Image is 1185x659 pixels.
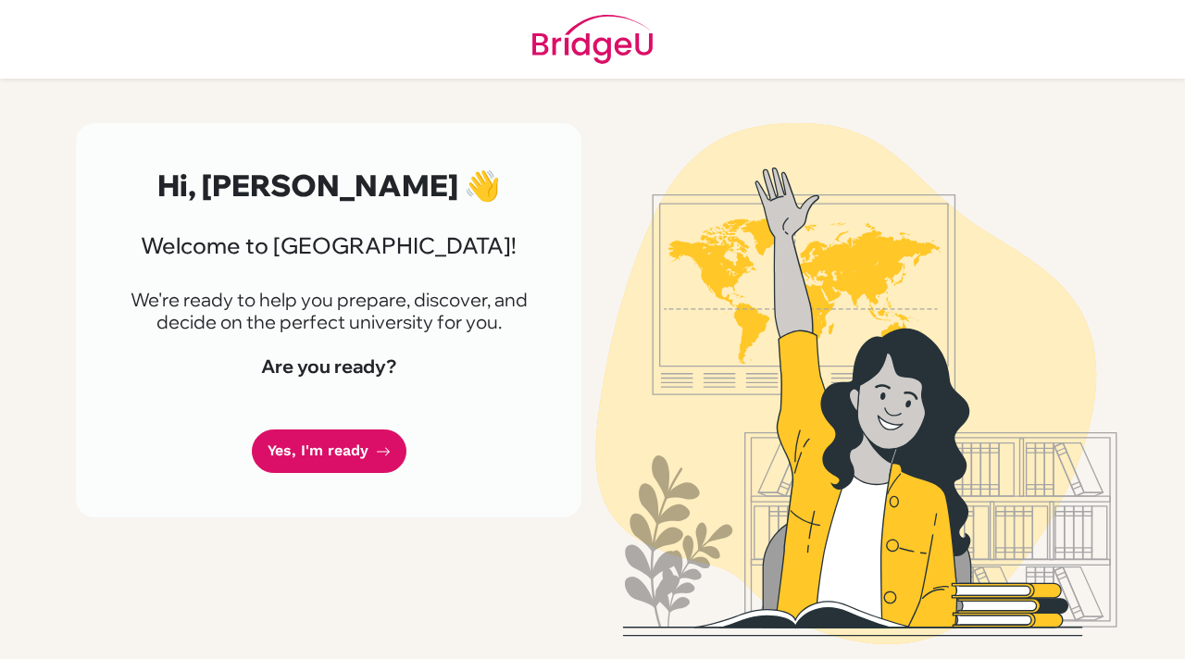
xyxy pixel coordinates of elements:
[120,355,537,378] h4: Are you ready?
[120,168,537,203] h2: Hi, [PERSON_NAME] 👋
[120,289,537,333] p: We're ready to help you prepare, discover, and decide on the perfect university for you.
[120,232,537,259] h3: Welcome to [GEOGRAPHIC_DATA]!
[252,429,406,473] a: Yes, I'm ready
